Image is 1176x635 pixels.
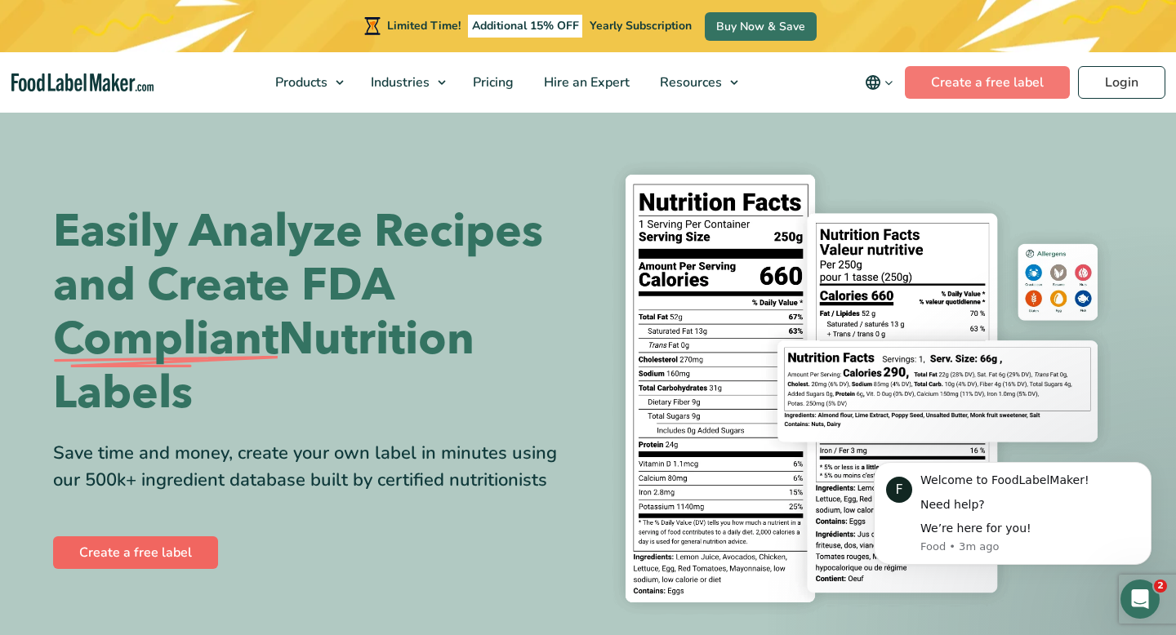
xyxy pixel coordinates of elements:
[655,73,724,91] span: Resources
[1078,66,1165,99] a: Login
[529,52,641,113] a: Hire an Expert
[53,205,576,420] h1: Easily Analyze Recipes and Create FDA Nutrition Labels
[645,52,746,113] a: Resources
[53,440,576,494] div: Save time and money, create your own label in minutes using our 500k+ ingredient database built b...
[366,73,431,91] span: Industries
[849,437,1176,591] iframe: Intercom notifications message
[270,73,329,91] span: Products
[1120,579,1160,619] iframe: Intercom live chat
[468,15,583,38] span: Additional 15% OFF
[387,18,461,33] span: Limited Time!
[468,73,515,91] span: Pricing
[261,52,352,113] a: Products
[53,536,218,569] a: Create a free label
[1154,579,1167,593] span: 2
[705,12,817,41] a: Buy Now & Save
[905,66,1070,99] a: Create a free label
[539,73,631,91] span: Hire an Expert
[53,313,278,366] span: Compliant
[356,52,454,113] a: Industries
[590,18,692,33] span: Yearly Subscription
[458,52,525,113] a: Pricing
